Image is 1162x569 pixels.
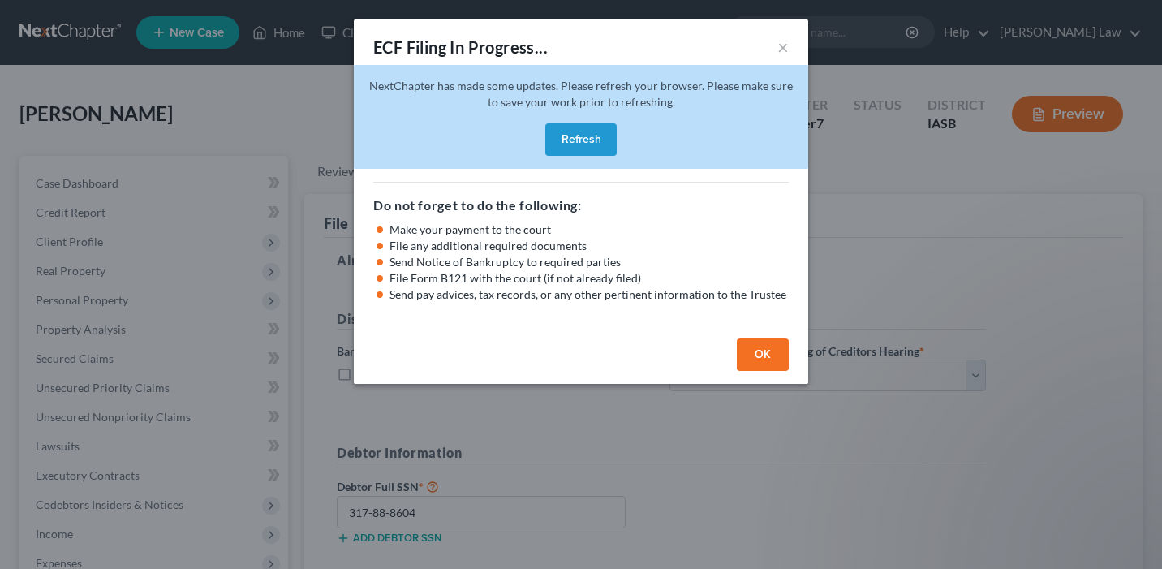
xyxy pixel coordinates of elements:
li: Send Notice of Bankruptcy to required parties [389,254,789,270]
div: ECF Filing In Progress... [373,36,548,58]
h5: Do not forget to do the following: [373,196,789,215]
span: NextChapter has made some updates. Please refresh your browser. Please make sure to save your wor... [369,79,793,109]
li: Make your payment to the court [389,222,789,238]
iframe: Intercom live chat [1107,514,1146,553]
button: OK [737,338,789,371]
button: Refresh [545,123,617,156]
li: File any additional required documents [389,238,789,254]
li: File Form B121 with the court (if not already filed) [389,270,789,287]
li: Send pay advices, tax records, or any other pertinent information to the Trustee [389,287,789,303]
button: × [777,37,789,57]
